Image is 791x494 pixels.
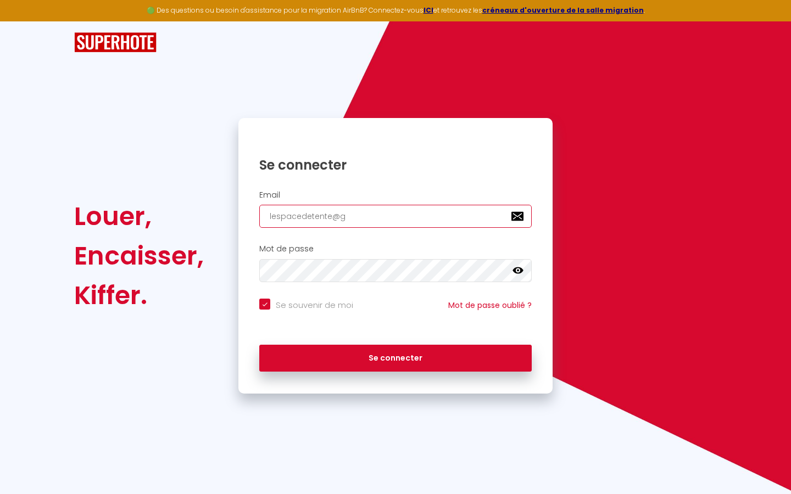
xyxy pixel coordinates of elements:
[259,205,532,228] input: Ton Email
[482,5,644,15] a: créneaux d'ouverture de la salle migration
[259,156,532,173] h1: Se connecter
[259,190,532,200] h2: Email
[9,4,42,37] button: Ouvrir le widget de chat LiveChat
[74,236,204,276] div: Encaisser,
[424,5,433,15] a: ICI
[74,197,204,236] div: Louer,
[259,345,532,372] button: Se connecter
[74,32,157,53] img: SuperHote logo
[448,300,532,311] a: Mot de passe oublié ?
[259,244,532,254] h2: Mot de passe
[74,276,204,315] div: Kiffer.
